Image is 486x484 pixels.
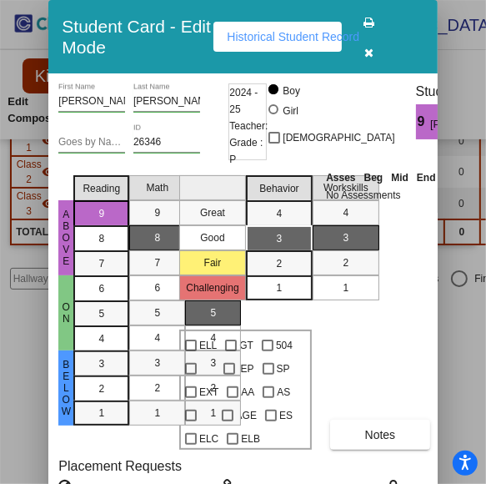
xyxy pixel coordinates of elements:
span: 2 [154,381,160,396]
span: 6 [154,280,160,295]
span: Teacher: [229,118,268,134]
span: Historical Student Record [227,30,359,43]
span: AS [277,382,290,402]
span: 504 [276,335,293,355]
span: 9 [416,112,430,132]
span: 2 [210,381,216,396]
span: Grade : P [229,134,266,168]
span: 3 [210,355,216,371]
span: 1 [154,406,160,421]
span: 3 [154,355,160,371]
span: Notes [365,428,396,441]
span: 6 [98,281,104,296]
span: 4 [277,206,283,221]
th: Mid [387,169,413,187]
span: 1 [98,406,104,421]
span: 1 [277,280,283,295]
span: 8 [154,230,160,245]
span: 4 [154,330,160,345]
div: Boy [282,83,300,98]
span: ES [279,406,293,426]
span: AGE [236,406,257,426]
span: 3 [277,231,283,246]
span: 4 [98,331,104,346]
span: 2 [277,256,283,271]
span: 8 [210,230,216,245]
th: Beg [360,169,388,187]
span: 9 [98,206,104,221]
span: 1 [210,406,216,421]
span: SP [277,359,290,379]
input: Enter ID [133,137,200,149]
span: GT [239,335,253,355]
button: Notes [330,420,429,450]
span: 7 [98,256,104,271]
span: 2 [98,381,104,396]
th: End [413,169,440,187]
span: 8 [98,231,104,246]
span: 6 [210,280,216,295]
span: 7 [210,255,216,270]
span: 4 [210,330,216,345]
span: Reading [83,181,120,196]
button: Historical Student Record [213,22,342,52]
span: ABove [58,209,73,267]
span: 7 [154,255,160,270]
span: 9 [210,205,216,220]
th: Asses [322,169,359,187]
span: 5 [98,306,104,321]
td: No Assessments [322,187,439,204]
span: [DEMOGRAPHIC_DATA] [283,128,394,148]
span: 3 [98,356,104,371]
span: ELC [199,429,218,449]
span: IEP [238,359,253,379]
span: 2024 - 25 [229,84,266,118]
div: Girl [282,103,298,118]
h3: Student Card - Edit Mode [62,16,213,58]
span: Writing [198,180,228,195]
span: ELB [241,429,260,449]
span: on [58,301,73,325]
span: 5 [154,305,160,320]
span: 5 [210,305,216,320]
span: below [58,359,73,417]
span: Math [146,180,168,195]
span: 9 [154,205,160,220]
label: Placement Requests [58,458,182,474]
input: goes by name [58,137,125,149]
span: AA [241,382,254,402]
span: Behavior [259,181,298,196]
